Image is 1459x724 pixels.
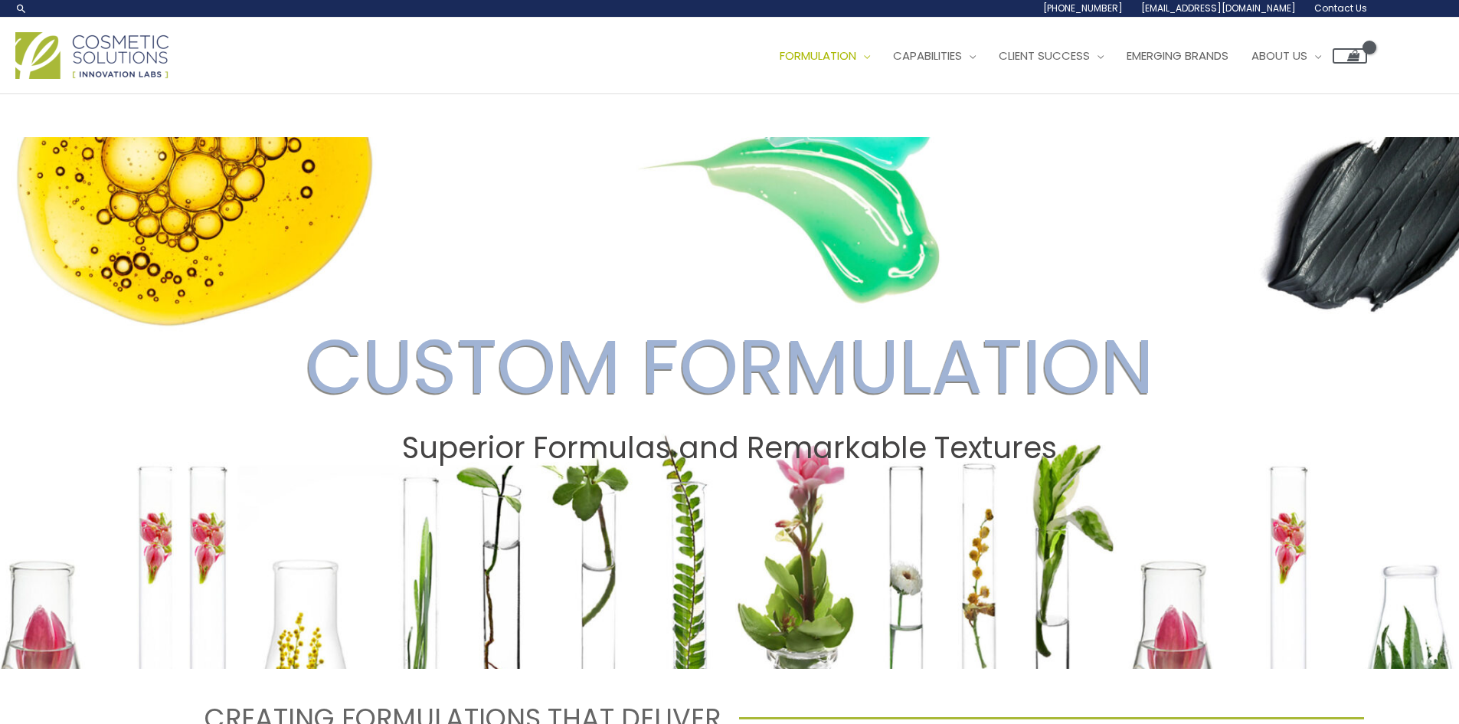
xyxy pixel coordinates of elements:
a: Emerging Brands [1115,33,1240,79]
a: Capabilities [882,33,987,79]
nav: Site Navigation [757,33,1367,79]
img: Cosmetic Solutions Logo [15,32,168,79]
a: Client Success [987,33,1115,79]
a: Search icon link [15,2,28,15]
h2: CUSTOM FORMULATION [15,322,1444,412]
span: Capabilities [893,48,962,64]
span: About Us [1251,48,1307,64]
span: [EMAIL_ADDRESS][DOMAIN_NAME] [1141,2,1296,15]
a: View Shopping Cart, empty [1333,48,1367,64]
h2: Superior Formulas and Remarkable Textures [15,431,1444,466]
a: About Us [1240,33,1333,79]
span: [PHONE_NUMBER] [1043,2,1123,15]
a: Formulation [768,33,882,79]
span: Formulation [780,48,856,64]
span: Contact Us [1314,2,1367,15]
span: Client Success [999,48,1090,64]
span: Emerging Brands [1127,48,1228,64]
